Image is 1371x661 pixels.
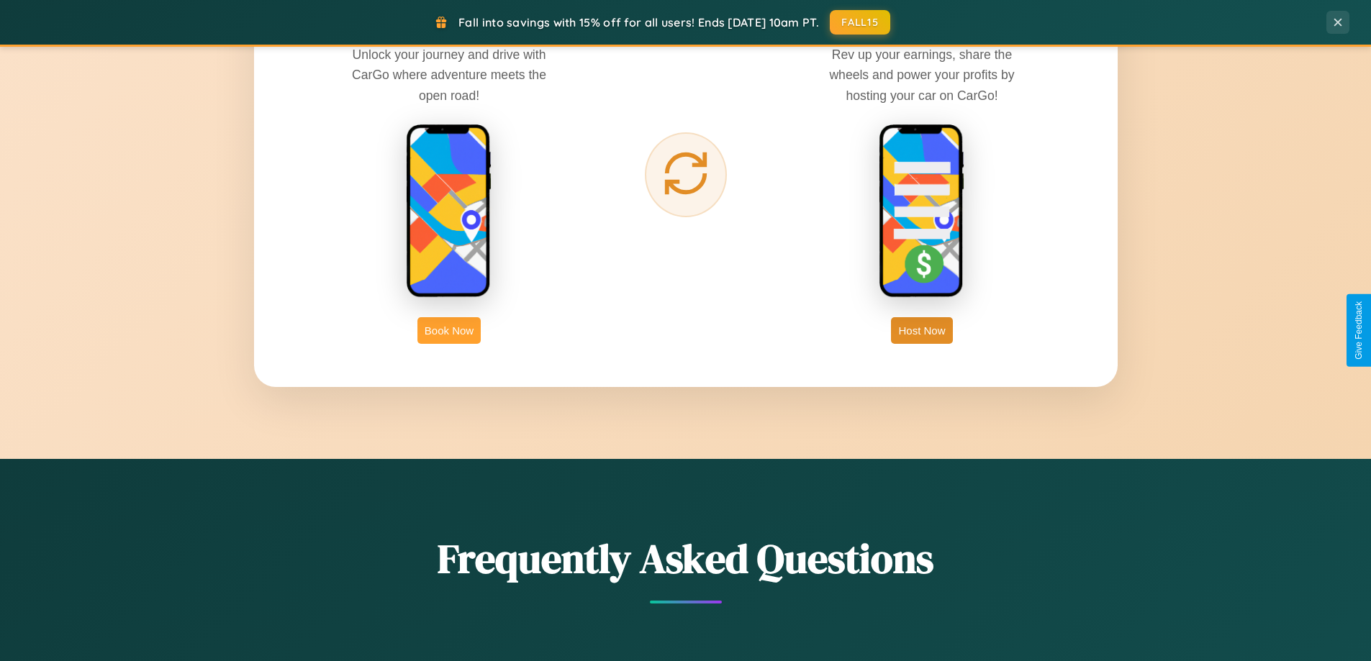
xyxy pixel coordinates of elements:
span: Fall into savings with 15% off for all users! Ends [DATE] 10am PT. [458,15,819,29]
img: host phone [879,124,965,299]
p: Unlock your journey and drive with CarGo where adventure meets the open road! [341,45,557,105]
div: Give Feedback [1354,301,1364,360]
p: Rev up your earnings, share the wheels and power your profits by hosting your car on CarGo! [814,45,1030,105]
button: Book Now [417,317,481,344]
button: Host Now [891,317,952,344]
button: FALL15 [830,10,890,35]
img: rent phone [406,124,492,299]
h2: Frequently Asked Questions [254,531,1118,586]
